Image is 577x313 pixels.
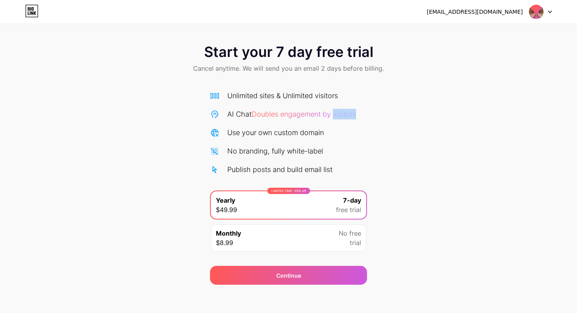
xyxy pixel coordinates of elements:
div: Publish posts and build email list [227,164,332,175]
span: Monthly [216,229,241,238]
span: No free [339,229,361,238]
span: Start your 7 day free trial [204,44,373,60]
div: AI Chat [227,109,356,119]
div: No branding, fully white-label [227,146,323,156]
span: $8.99 [216,238,233,247]
span: Yearly [216,196,235,205]
span: free trial [336,205,361,214]
div: [EMAIL_ADDRESS][DOMAIN_NAME] [427,8,523,16]
div: LIMITED TIME : 50% off [267,188,310,194]
div: Unlimited sites & Unlimited visitors [227,90,338,101]
span: Continue [276,271,301,280]
span: trial [350,238,361,247]
span: Doubles engagement by visitors [252,110,356,118]
img: יוני רוזנבלט [529,4,544,19]
div: Use your own custom domain [227,127,324,138]
span: 7-day [343,196,361,205]
span: Cancel anytime. We will send you an email 2 days before billing. [193,64,384,73]
span: $49.99 [216,205,237,214]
